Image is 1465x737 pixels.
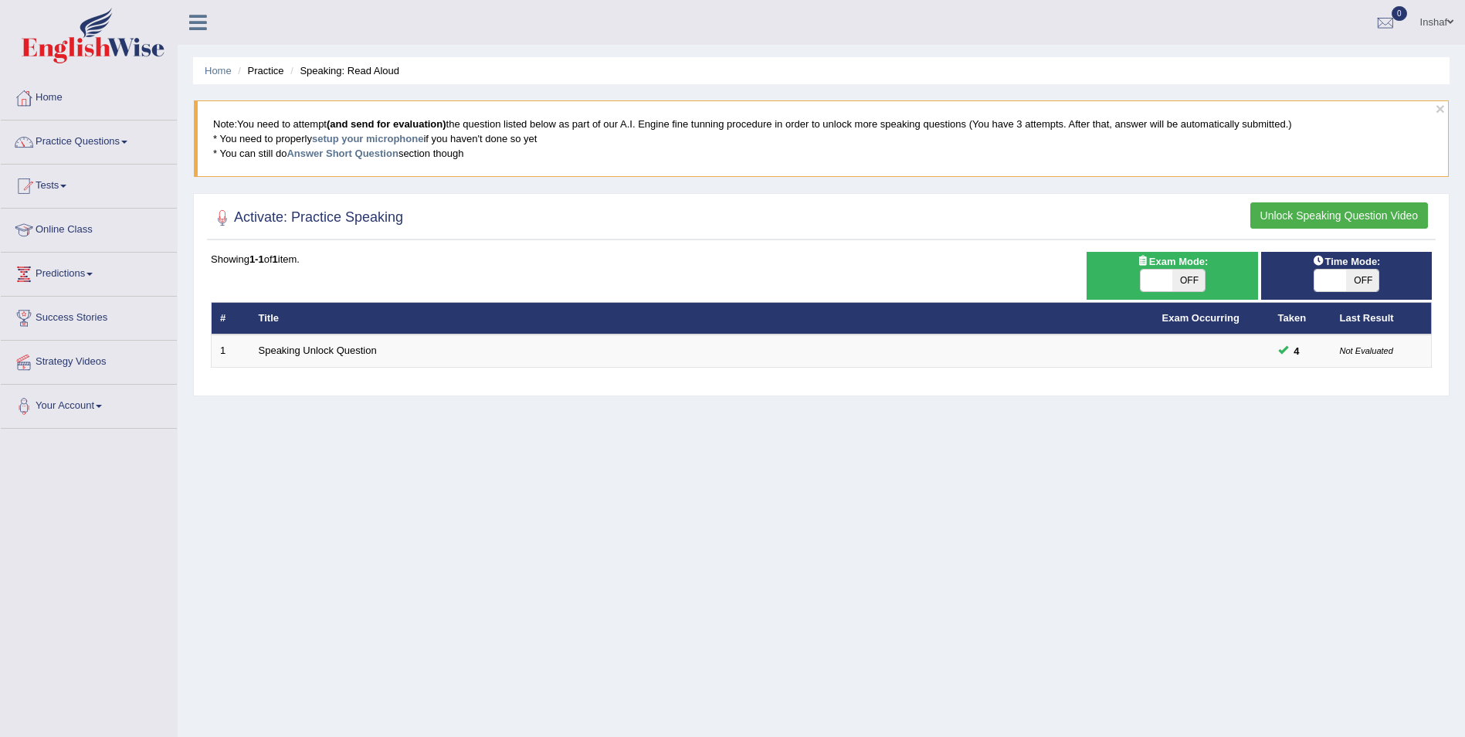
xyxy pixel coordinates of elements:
b: 1 [273,253,278,265]
a: Exam Occurring [1162,312,1239,324]
li: Practice [234,63,283,78]
a: Home [1,76,177,115]
h2: Activate: Practice Speaking [211,206,403,229]
a: Home [205,65,232,76]
button: Unlock Speaking Question Video [1250,202,1428,229]
a: Practice Questions [1,121,177,159]
a: Online Class [1,209,177,247]
a: Speaking Unlock Question [259,345,377,356]
b: 1-1 [249,253,264,265]
li: Speaking: Read Aloud [287,63,399,78]
span: Note: [213,118,237,130]
b: (and send for evaluation) [327,118,446,130]
a: Your Account [1,385,177,423]
span: OFF [1172,270,1205,291]
a: setup your microphone [312,133,423,144]
span: You can still take this question [1288,343,1306,359]
th: Last Result [1331,302,1432,335]
span: 0 [1392,6,1407,21]
button: × [1436,100,1445,117]
div: Show exams occurring in exams [1087,252,1257,299]
div: Showing of item. [211,252,1432,267]
th: # [212,302,250,335]
a: Strategy Videos [1,341,177,379]
a: Answer Short Question [287,148,398,159]
a: Predictions [1,253,177,291]
span: OFF [1346,270,1379,291]
th: Title [250,302,1154,335]
blockquote: You need to attempt the question listed below as part of our A.I. Engine fine tunning procedure i... [194,100,1449,177]
a: Tests [1,165,177,203]
a: Success Stories [1,297,177,335]
span: Exam Mode: [1131,253,1214,270]
small: Not Evaluated [1340,346,1393,355]
th: Taken [1270,302,1331,335]
span: Time Mode: [1306,253,1386,270]
td: 1 [212,335,250,367]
